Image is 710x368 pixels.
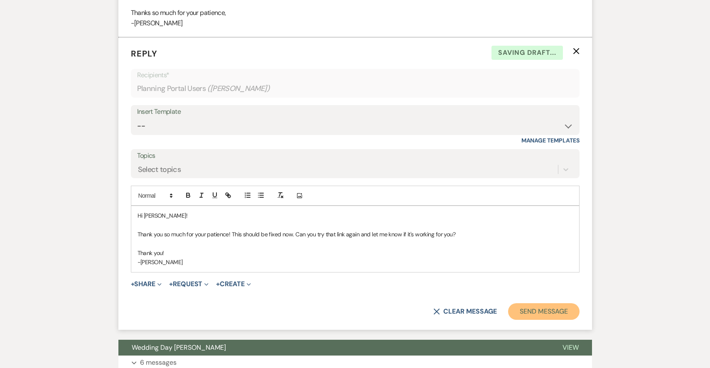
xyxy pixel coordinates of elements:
[521,137,580,144] a: Manage Templates
[491,46,563,60] span: Saving draft...
[140,357,177,368] p: 6 messages
[549,340,592,356] button: View
[216,281,220,287] span: +
[132,343,226,352] span: Wedding Day [PERSON_NAME]
[137,70,573,81] p: Recipients*
[137,81,573,97] div: Planning Portal Users
[138,164,181,175] div: Select topics
[138,230,573,239] p: Thank you so much for your patience! This should be fixed now. Can you try that link again and le...
[169,281,173,287] span: +
[207,83,270,94] span: ( [PERSON_NAME] )
[131,18,580,29] p: -[PERSON_NAME]
[138,258,573,267] p: -[PERSON_NAME]
[131,281,135,287] span: +
[118,340,549,356] button: Wedding Day [PERSON_NAME]
[138,211,573,220] p: Hi [PERSON_NAME]!
[131,281,162,287] button: Share
[131,7,580,18] p: Thanks so much for your patience,
[137,150,573,162] label: Topics
[137,106,573,118] div: Insert Template
[563,343,579,352] span: View
[508,303,579,320] button: Send Message
[433,308,496,315] button: Clear message
[131,48,157,59] span: Reply
[216,281,251,287] button: Create
[169,281,209,287] button: Request
[138,248,573,258] p: Thank you!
